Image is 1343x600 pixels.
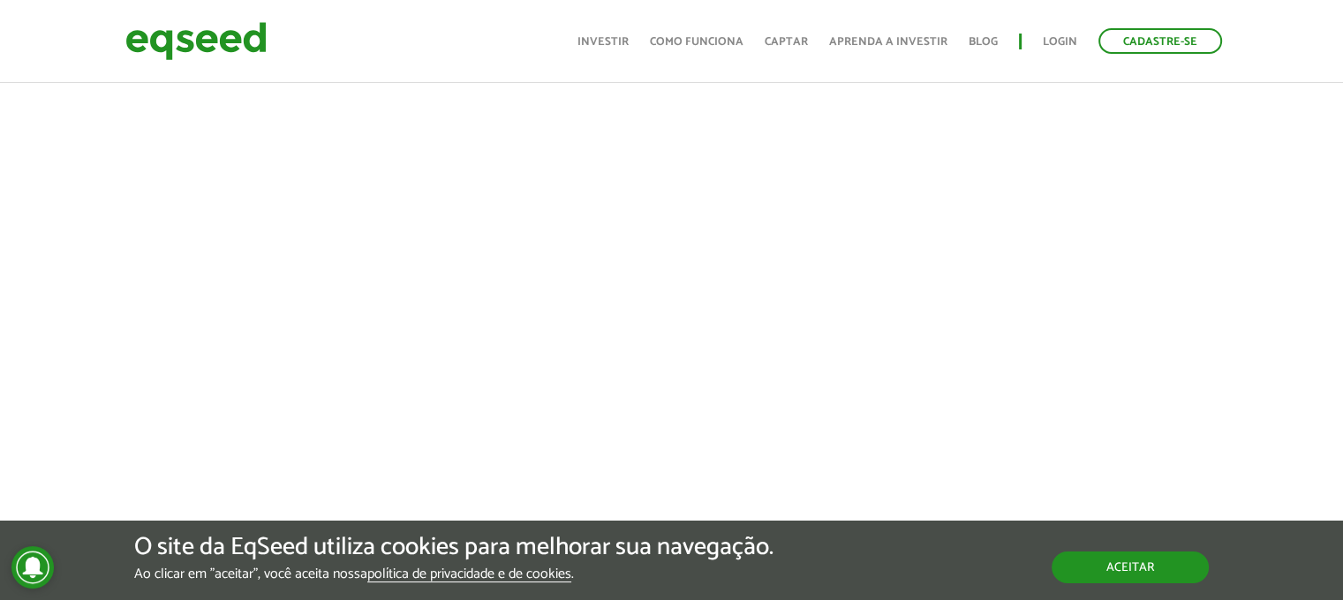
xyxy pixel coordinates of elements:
a: política de privacidade e de cookies [367,567,571,582]
img: EqSeed [125,18,267,64]
a: Blog [969,36,998,48]
a: Login [1043,36,1077,48]
a: Cadastre-se [1098,28,1222,54]
a: Aprenda a investir [829,36,947,48]
a: Como funciona [650,36,743,48]
button: Aceitar [1052,551,1209,583]
a: Captar [765,36,808,48]
p: Ao clicar em "aceitar", você aceita nossa . [134,566,773,582]
a: Investir [577,36,629,48]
